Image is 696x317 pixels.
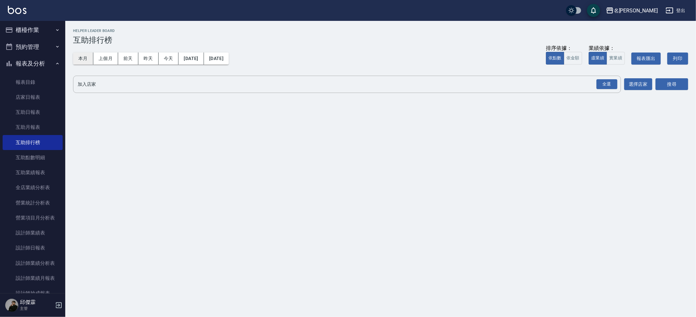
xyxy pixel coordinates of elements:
button: 預約管理 [3,38,63,55]
h2: Helper Leader Board [73,29,688,33]
a: 設計師業績月報表 [3,271,63,286]
a: 報表目錄 [3,75,63,90]
div: 全選 [596,79,617,89]
button: 今天 [159,53,179,65]
a: 設計師業績表 [3,225,63,240]
button: 名[PERSON_NAME] [603,4,660,17]
button: 櫃檯作業 [3,22,63,38]
button: [DATE] [178,53,204,65]
button: Open [595,78,619,91]
a: 店家日報表 [3,90,63,105]
a: 互助點數明細 [3,150,63,165]
div: 排序依據： [546,45,582,52]
h5: 邱傑霖 [20,299,53,306]
input: 店家名稱 [76,79,608,90]
button: 列印 [667,53,688,65]
a: 互助日報表 [3,105,63,120]
img: Person [5,299,18,312]
a: 設計師抽成報表 [3,286,63,301]
a: 互助月報表 [3,120,63,135]
a: 全店業績分析表 [3,180,63,195]
button: 上個月 [93,53,118,65]
img: Logo [8,6,26,14]
button: [DATE] [204,53,229,65]
a: 設計師業績分析表 [3,256,63,271]
button: 實業績 [607,52,625,65]
button: 依金額 [564,52,582,65]
a: 互助業績報表 [3,165,63,180]
div: 業績依據： [589,45,625,52]
button: 本月 [73,53,93,65]
button: 報表匯出 [631,53,661,65]
button: 報表及分析 [3,55,63,72]
button: 登出 [663,5,688,17]
button: 選擇店家 [624,78,652,90]
button: 前天 [118,53,138,65]
button: save [587,4,600,17]
button: 昨天 [138,53,159,65]
div: 名[PERSON_NAME] [614,7,658,15]
a: 營業項目月分析表 [3,210,63,225]
a: 營業統計分析表 [3,195,63,210]
button: 依點數 [546,52,564,65]
a: 互助排行榜 [3,135,63,150]
button: 虛業績 [589,52,607,65]
button: 搜尋 [656,78,688,90]
p: 主管 [20,306,53,311]
a: 設計師日報表 [3,240,63,255]
h3: 互助排行榜 [73,36,688,45]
